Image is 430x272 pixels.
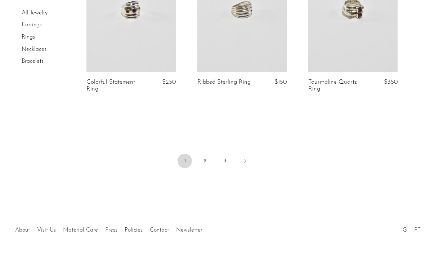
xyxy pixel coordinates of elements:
[150,227,169,233] a: Contact
[274,79,287,85] span: $150
[238,154,252,170] a: Next
[63,227,98,233] a: Material Care
[414,227,421,233] a: PT
[398,221,424,235] ul: Social Medias
[22,58,44,64] a: Bracelets
[178,154,192,168] span: 1
[125,227,143,233] a: Policies
[308,79,367,92] a: Tourmaline Quartz Ring
[198,154,212,168] a: 2
[12,221,206,235] ul: Quick links
[22,22,42,28] a: Earrings
[162,79,176,85] span: $250
[15,227,30,233] a: About
[37,227,56,233] a: Visit Us
[22,34,35,40] a: Rings
[384,79,398,85] span: $350
[197,79,251,85] a: Ribbed Sterling Ring
[401,227,407,233] a: IG
[22,47,46,52] a: Necklaces
[105,227,117,233] a: Press
[22,10,48,16] a: All Jewelry
[218,154,232,168] a: 3
[86,79,145,92] a: Colorful Statement Ring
